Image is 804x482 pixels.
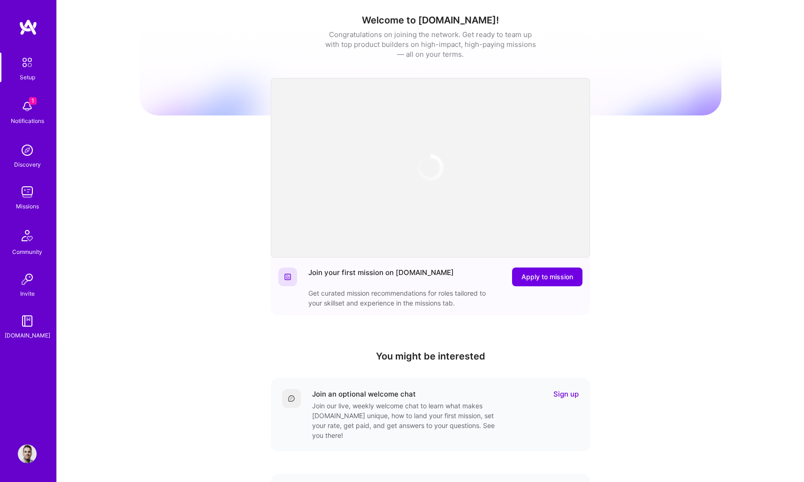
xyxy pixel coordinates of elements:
[20,72,35,82] div: Setup
[18,270,37,289] img: Invite
[12,247,42,257] div: Community
[416,153,444,182] img: loading
[5,330,50,340] div: [DOMAIN_NAME]
[139,15,721,26] h1: Welcome to [DOMAIN_NAME]!
[312,401,500,440] div: Join our live, weekly welcome chat to learn what makes [DOMAIN_NAME] unique, how to land your fir...
[553,389,579,399] a: Sign up
[18,312,37,330] img: guide book
[271,78,590,258] iframe: video
[312,389,416,399] div: Join an optional welcome chat
[284,273,291,281] img: Website
[18,97,37,116] img: bell
[19,19,38,36] img: logo
[18,444,37,463] img: User Avatar
[288,395,295,402] img: Comment
[11,116,44,126] div: Notifications
[18,183,37,201] img: teamwork
[14,160,41,169] div: Discovery
[325,30,536,59] div: Congratulations on joining the network. Get ready to team up with top product builders on high-im...
[512,268,582,286] button: Apply to mission
[16,224,38,247] img: Community
[308,268,454,286] div: Join your first mission on [DOMAIN_NAME]
[29,97,37,105] span: 1
[17,53,37,72] img: setup
[15,444,39,463] a: User Avatar
[16,201,39,211] div: Missions
[271,351,590,362] h4: You might be interested
[521,272,573,282] span: Apply to mission
[308,288,496,308] div: Get curated mission recommendations for roles tailored to your skillset and experience in the mis...
[18,141,37,160] img: discovery
[20,289,35,298] div: Invite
